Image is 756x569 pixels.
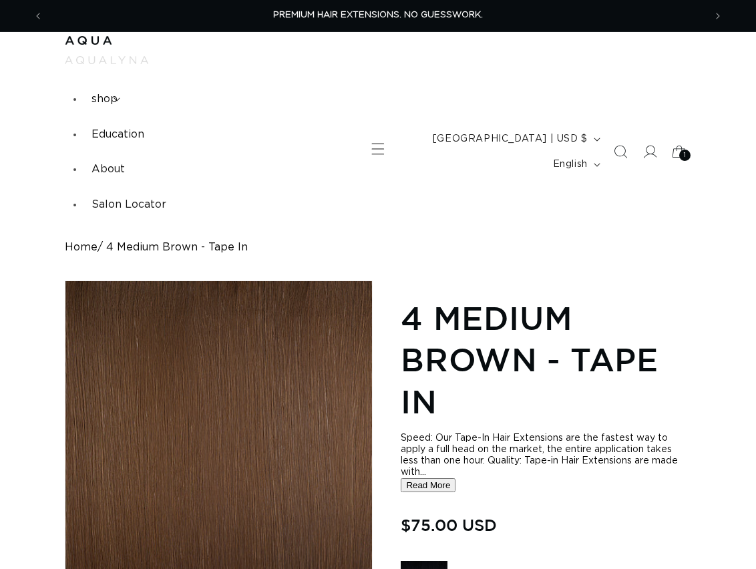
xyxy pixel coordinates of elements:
[106,241,248,254] span: 4 Medium Brown - Tape In
[363,134,393,164] summary: Menu
[65,56,148,64] img: aqualyna.com
[545,152,606,177] button: English
[65,36,112,45] img: Aqua Hair Extensions
[83,187,174,222] a: Salon Locator
[401,297,691,422] h1: 4 Medium Brown - Tape In
[91,164,125,174] span: About
[91,93,118,104] span: shop
[703,3,733,29] button: Next announcement
[401,512,497,538] span: $75.00 USD
[83,81,126,117] summary: shop
[606,137,635,166] summary: Search
[553,158,588,172] span: English
[65,241,98,254] a: Home
[91,129,144,140] span: Education
[401,478,455,492] button: Read More
[684,150,687,161] span: 1
[433,132,588,146] span: [GEOGRAPHIC_DATA] | USD $
[91,199,166,210] span: Salon Locator
[65,241,691,254] nav: breadcrumbs
[401,433,691,478] div: Speed: Our Tape-In Hair Extensions are the fastest way to apply a full head on the market, the en...
[83,117,152,152] a: Education
[83,152,133,187] a: About
[23,3,53,29] button: Previous announcement
[425,126,606,152] button: [GEOGRAPHIC_DATA] | USD $
[273,11,483,19] span: PREMIUM HAIR EXTENSIONS. NO GUESSWORK.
